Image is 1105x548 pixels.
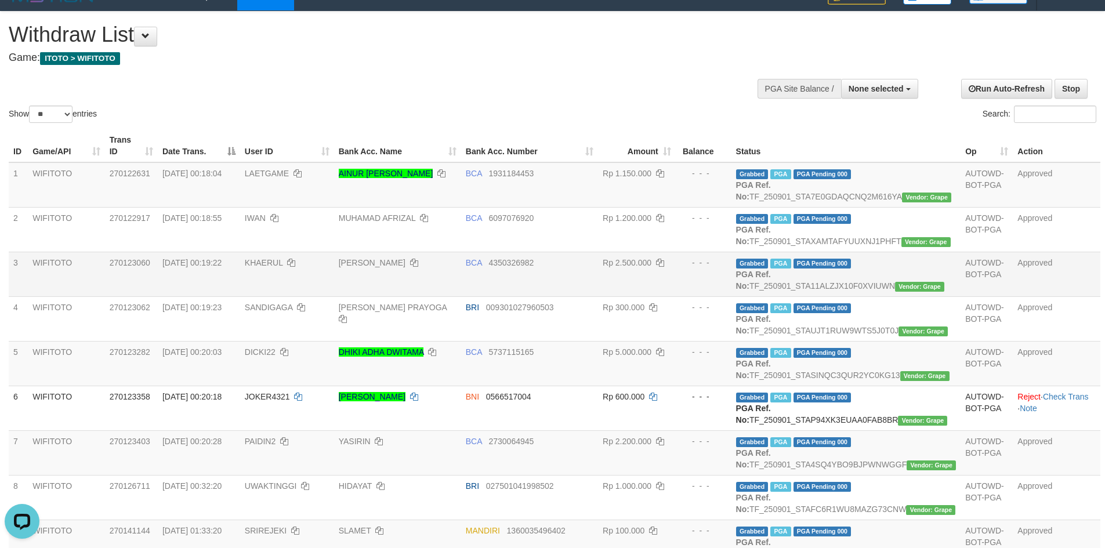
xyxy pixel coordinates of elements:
span: Marked by bhsaldo [770,169,791,179]
td: Approved [1013,162,1100,208]
span: Copy 5737115165 to clipboard [488,347,534,357]
td: TF_250901_STAP94XK3EUAA0FAB8BR [731,386,961,430]
span: Vendor URL: https://settle31.1velocity.biz [898,416,947,426]
b: PGA Ref. No: [736,448,771,469]
span: PGA Pending [794,303,852,313]
span: Copy 1931184453 to clipboard [488,169,534,178]
span: Rp 1.150.000 [603,169,651,178]
span: BRI [466,303,479,312]
td: 3 [9,252,28,296]
span: Copy 6097076920 to clipboard [488,213,534,223]
th: Date Trans.: activate to sort column descending [158,129,240,162]
span: PGA Pending [794,259,852,268]
h1: Withdraw List [9,23,725,46]
span: 270123282 [110,347,150,357]
th: Op: activate to sort column ascending [961,129,1013,162]
td: TF_250901_STAUJT1RUW9WTS5J0T0J [731,296,961,341]
a: Note [1020,404,1037,413]
span: [DATE] 00:18:04 [162,169,222,178]
span: PGA Pending [794,169,852,179]
td: AUTOWD-BOT-PGA [961,207,1013,252]
span: Vendor URL: https://settle31.1velocity.biz [902,193,951,202]
span: [DATE] 00:32:20 [162,481,222,491]
a: Stop [1055,79,1088,99]
span: SRIREJEKI [245,526,287,535]
span: BCA [466,213,482,223]
span: PGA Pending [794,214,852,224]
span: ITOTO > WIFITOTO [40,52,120,65]
td: TF_250901_STA11ALZJX10F0XVIUWN [731,252,961,296]
span: Marked by bhsaldo [770,214,791,224]
a: HIDAYAT [339,481,372,491]
span: Rp 2.500.000 [603,258,651,267]
span: 270122917 [110,213,150,223]
span: Marked by bhsaldo [770,482,791,492]
td: · · [1013,386,1100,430]
span: PGA Pending [794,527,852,536]
h4: Game: [9,52,725,64]
span: Grabbed [736,348,769,358]
th: Trans ID: activate to sort column ascending [105,129,158,162]
a: DHIKI ADHA DWITAMA [339,347,424,357]
span: JOKER4321 [245,392,290,401]
a: SLAMET [339,526,371,535]
span: None selected [849,84,904,93]
span: 270126711 [110,481,150,491]
span: Vendor URL: https://settle31.1velocity.biz [906,505,955,515]
a: Reject [1017,392,1041,401]
td: Approved [1013,430,1100,475]
th: Action [1013,129,1100,162]
td: WIFITOTO [28,430,104,475]
select: Showentries [29,106,73,123]
td: TF_250901_STAFC6R1WU8MAZG73CNW [731,475,961,520]
td: AUTOWD-BOT-PGA [961,252,1013,296]
span: Marked by bhsaldo [770,437,791,447]
div: - - - [680,525,727,536]
div: - - - [680,436,727,447]
a: [PERSON_NAME] PRAYOGA [339,303,447,312]
span: DICKI22 [245,347,276,357]
td: Approved [1013,475,1100,520]
td: TF_250901_STA4SQ4YBO9BJPWNWGGF [731,430,961,475]
span: Grabbed [736,393,769,402]
span: Vendor URL: https://settle31.1velocity.biz [895,282,944,292]
td: 4 [9,296,28,341]
span: Marked by bhsaldo [770,527,791,536]
b: PGA Ref. No: [736,359,771,380]
span: UWAKTINGGI [245,481,297,491]
span: Rp 600.000 [603,392,644,401]
span: [DATE] 00:19:23 [162,303,222,312]
span: Rp 300.000 [603,303,644,312]
span: 270122631 [110,169,150,178]
button: None selected [841,79,918,99]
span: [DATE] 00:18:55 [162,213,222,223]
span: BCA [466,258,482,267]
span: Rp 5.000.000 [603,347,651,357]
td: WIFITOTO [28,162,104,208]
span: 270123060 [110,258,150,267]
span: BRI [466,481,479,491]
td: TF_250901_STA7E0GDAQCNQ2M616YA [731,162,961,208]
a: Run Auto-Refresh [961,79,1052,99]
th: User ID: activate to sort column ascending [240,129,334,162]
td: TF_250901_STAXAMTAFYUUXNJ1PHFT [731,207,961,252]
td: WIFITOTO [28,296,104,341]
th: Balance [676,129,731,162]
td: AUTOWD-BOT-PGA [961,386,1013,430]
span: [DATE] 00:20:18 [162,392,222,401]
span: [DATE] 00:20:28 [162,437,222,446]
div: PGA Site Balance / [758,79,841,99]
td: TF_250901_STASINQC3QUR2YC0KG13 [731,341,961,386]
td: AUTOWD-BOT-PGA [961,296,1013,341]
span: Rp 2.200.000 [603,437,651,446]
span: Marked by bhsaldo [770,393,791,402]
span: BCA [466,169,482,178]
div: - - - [680,302,727,313]
td: AUTOWD-BOT-PGA [961,341,1013,386]
span: Grabbed [736,214,769,224]
span: LAETGAME [245,169,289,178]
b: PGA Ref. No: [736,404,771,424]
td: WIFITOTO [28,252,104,296]
td: 5 [9,341,28,386]
span: Grabbed [736,437,769,447]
